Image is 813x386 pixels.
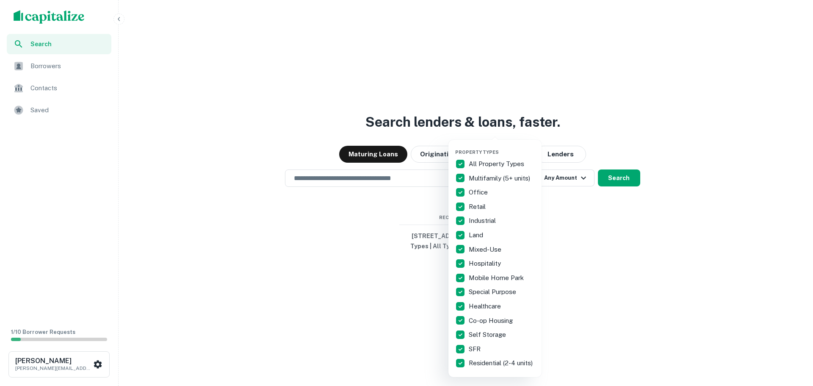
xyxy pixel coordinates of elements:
p: Special Purpose [469,287,518,297]
iframe: Chat Widget [771,318,813,359]
p: Mobile Home Park [469,273,525,283]
p: Self Storage [469,330,508,340]
p: Healthcare [469,301,503,311]
p: Residential (2-4 units) [469,358,534,368]
p: Office [469,187,489,197]
p: Co-op Housing [469,316,514,326]
p: Hospitality [469,258,503,269]
p: Mixed-Use [469,244,503,255]
span: Property Types [455,150,499,155]
p: Multifamily (5+ units) [469,173,532,183]
p: Industrial [469,216,498,226]
p: Retail [469,202,487,212]
p: Land [469,230,485,240]
p: SFR [469,344,482,354]
p: All Property Types [469,159,526,169]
